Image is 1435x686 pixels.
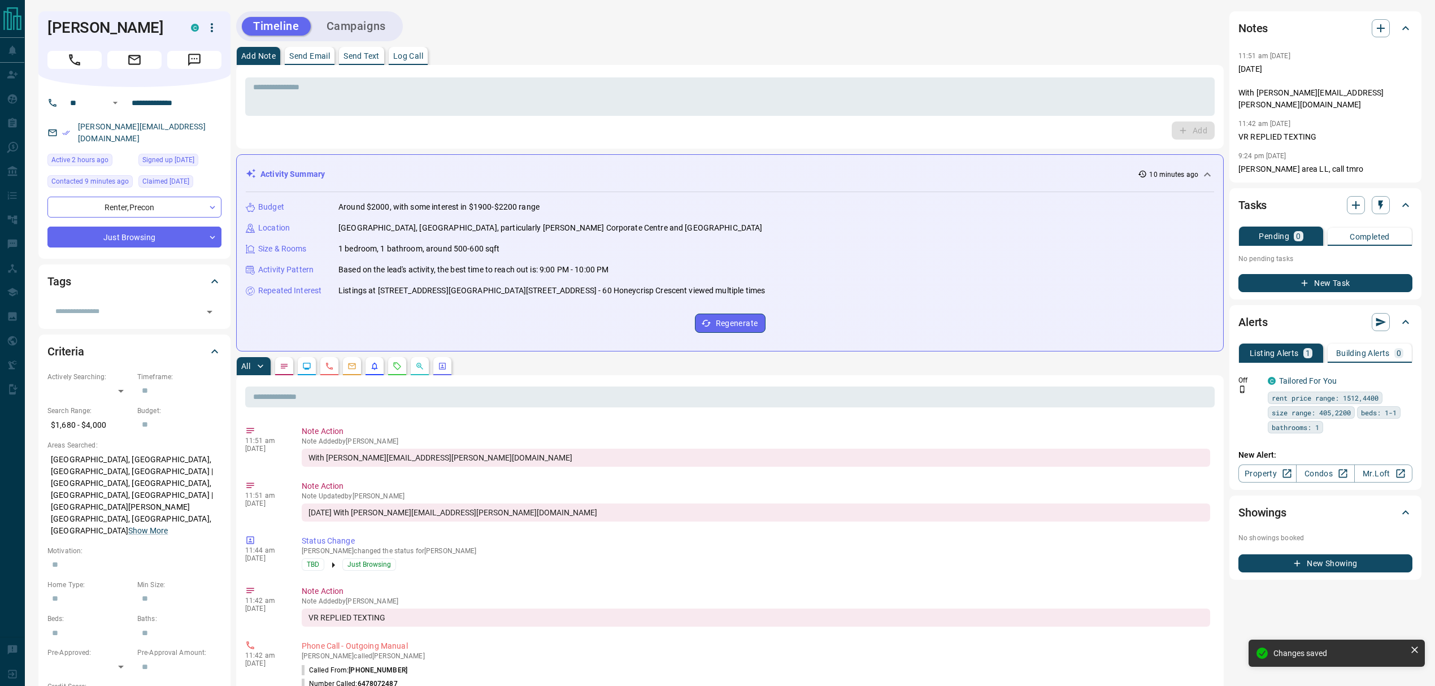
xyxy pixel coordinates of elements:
[325,362,334,371] svg: Calls
[1238,15,1412,42] div: Notes
[47,450,221,540] p: [GEOGRAPHIC_DATA], [GEOGRAPHIC_DATA], [GEOGRAPHIC_DATA], [GEOGRAPHIC_DATA] | [GEOGRAPHIC_DATA], [...
[695,314,766,333] button: Regenerate
[62,129,70,137] svg: Email Verified
[167,51,221,69] span: Message
[302,609,1210,627] div: VR REPLIED TEXTING
[242,17,311,36] button: Timeline
[1238,274,1412,292] button: New Task
[302,362,311,371] svg: Lead Browsing Activity
[302,426,1210,437] p: Note Action
[47,197,221,218] div: Renter , Precon
[370,362,379,371] svg: Listing Alerts
[1354,464,1412,483] a: Mr.Loft
[1238,19,1268,37] h2: Notes
[1272,422,1319,433] span: bathrooms: 1
[1350,233,1390,241] p: Completed
[338,201,540,213] p: Around $2000, with some interest in $1900-$2200 range
[1238,52,1290,60] p: 11:51 am [DATE]
[245,492,285,500] p: 11:51 am
[245,500,285,507] p: [DATE]
[302,585,1210,597] p: Note Action
[128,525,168,537] button: Show More
[137,648,221,658] p: Pre-Approval Amount:
[142,176,189,187] span: Claimed [DATE]
[1238,313,1268,331] h2: Alerts
[1397,349,1401,357] p: 0
[1361,407,1397,418] span: beds: 1-1
[47,580,132,590] p: Home Type:
[47,372,132,382] p: Actively Searching:
[1238,309,1412,336] div: Alerts
[1238,385,1246,393] svg: Push Notification Only
[47,440,221,450] p: Areas Searched:
[302,640,1210,652] p: Phone Call - Outgoing Manual
[1272,407,1351,418] span: size range: 405,2200
[349,666,407,674] span: [PHONE_NUMBER]
[51,176,129,187] span: Contacted 9 minutes ago
[338,243,500,255] p: 1 bedroom, 1 bathroom, around 500-600 sqft
[260,168,325,180] p: Activity Summary
[245,597,285,605] p: 11:42 am
[343,52,380,60] p: Send Text
[1238,554,1412,572] button: New Showing
[1336,349,1390,357] p: Building Alerts
[138,154,221,170] div: Mon Jul 08 2024
[258,285,321,297] p: Repeated Interest
[107,51,162,69] span: Email
[137,580,221,590] p: Min Size:
[1250,349,1299,357] p: Listing Alerts
[1306,349,1310,357] p: 1
[245,546,285,554] p: 11:44 am
[47,406,132,416] p: Search Range:
[415,362,424,371] svg: Opportunities
[241,52,276,60] p: Add Note
[1149,170,1198,180] p: 10 minutes ago
[47,272,71,290] h2: Tags
[245,605,285,613] p: [DATE]
[258,222,290,234] p: Location
[137,406,221,416] p: Budget:
[47,268,221,295] div: Tags
[1238,503,1286,522] h2: Showings
[302,492,1210,500] p: Note Updated by [PERSON_NAME]
[245,652,285,659] p: 11:42 am
[245,554,285,562] p: [DATE]
[47,648,132,658] p: Pre-Approved:
[245,659,285,667] p: [DATE]
[338,222,763,234] p: [GEOGRAPHIC_DATA], [GEOGRAPHIC_DATA], particularly [PERSON_NAME] Corporate Centre and [GEOGRAPHIC...
[202,304,218,320] button: Open
[302,652,1210,660] p: [PERSON_NAME] called [PERSON_NAME]
[241,362,250,370] p: All
[245,437,285,445] p: 11:51 am
[47,175,133,191] div: Tue Sep 16 2025
[393,362,402,371] svg: Requests
[307,559,319,570] span: TBD
[1238,196,1267,214] h2: Tasks
[1238,131,1412,143] p: VR REPLIED TEXTING
[302,480,1210,492] p: Note Action
[347,559,391,570] span: Just Browsing
[302,503,1210,522] div: [DATE] With [PERSON_NAME][EMAIL_ADDRESS][PERSON_NAME][DOMAIN_NAME]
[393,52,423,60] p: Log Call
[302,597,1210,605] p: Note Added by [PERSON_NAME]
[1273,649,1406,658] div: Changes saved
[1238,499,1412,526] div: Showings
[1238,192,1412,219] div: Tasks
[1238,152,1286,160] p: 9:24 pm [DATE]
[1238,63,1412,111] p: [DATE] With [PERSON_NAME][EMAIL_ADDRESS][PERSON_NAME][DOMAIN_NAME]
[47,338,221,365] div: Criteria
[1238,163,1412,175] p: [PERSON_NAME] area LL, call tmro
[258,201,284,213] p: Budget
[245,445,285,453] p: [DATE]
[338,285,765,297] p: Listings at [STREET_ADDRESS][GEOGRAPHIC_DATA][STREET_ADDRESS] - 60 Honeycrisp Crescent viewed mul...
[191,24,199,32] div: condos.ca
[258,264,314,276] p: Activity Pattern
[1268,377,1276,385] div: condos.ca
[47,546,221,556] p: Motivation:
[1238,533,1412,543] p: No showings booked
[302,437,1210,445] p: Note Added by [PERSON_NAME]
[47,416,132,435] p: $1,680 - $4,000
[142,154,194,166] span: Signed up [DATE]
[315,17,397,36] button: Campaigns
[1259,232,1289,240] p: Pending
